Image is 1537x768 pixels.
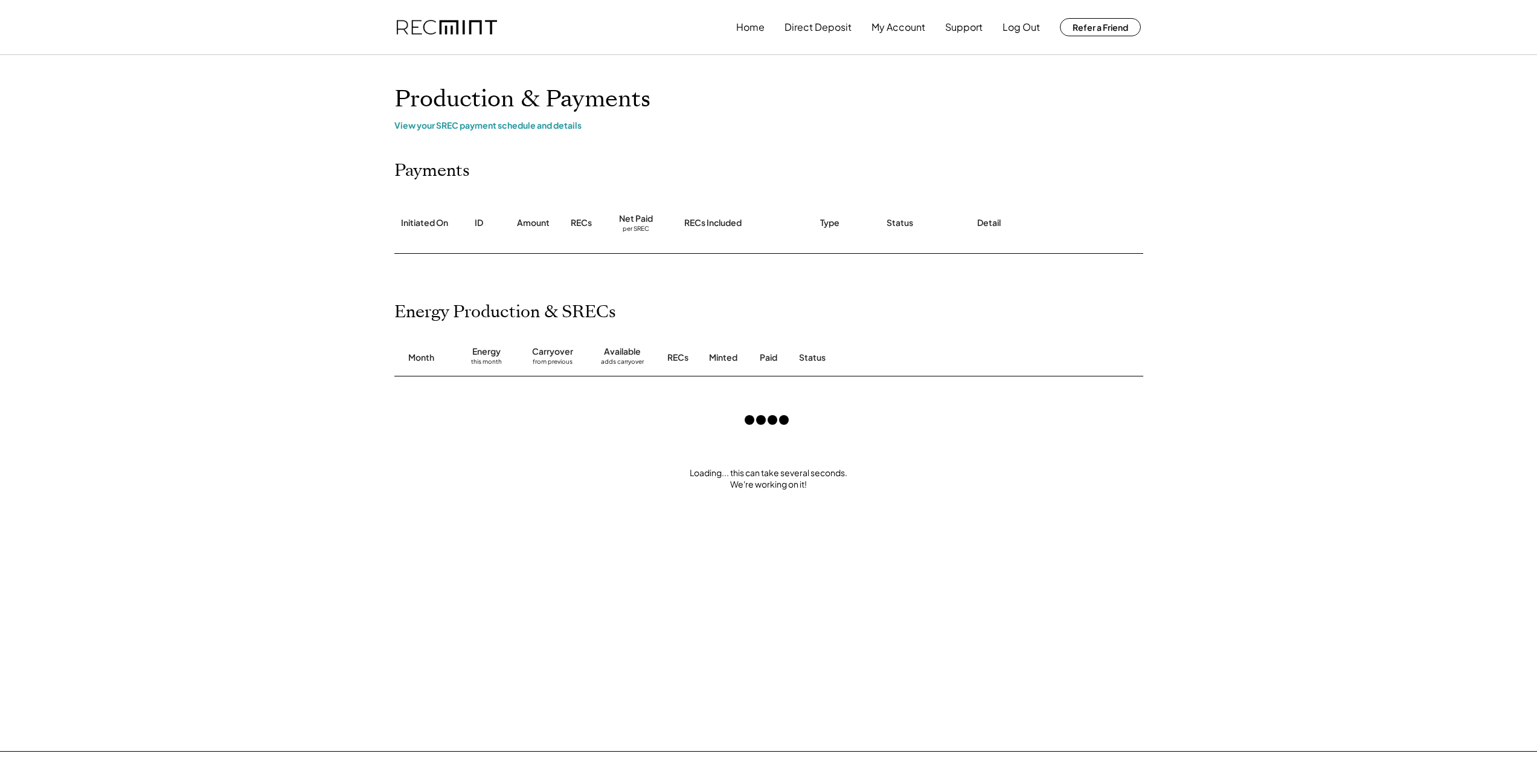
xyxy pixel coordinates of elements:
[760,352,777,364] div: Paid
[623,225,649,234] div: per SREC
[394,120,1143,131] div: View your SREC payment schedule and details
[820,217,839,229] div: Type
[977,217,1001,229] div: Detail
[401,217,448,229] div: Initiated On
[1060,18,1141,36] button: Refer a Friend
[887,217,913,229] div: Status
[571,217,592,229] div: RECs
[667,352,688,364] div: RECs
[619,213,653,225] div: Net Paid
[709,352,737,364] div: Minted
[945,15,983,39] button: Support
[1003,15,1040,39] button: Log Out
[532,346,573,358] div: Carryover
[785,15,852,39] button: Direct Deposit
[475,217,483,229] div: ID
[408,352,434,364] div: Month
[394,302,616,323] h2: Energy Production & SRECs
[684,217,742,229] div: RECs Included
[394,85,1143,114] h1: Production & Payments
[601,358,644,370] div: adds carryover
[736,15,765,39] button: Home
[799,352,1004,364] div: Status
[871,15,925,39] button: My Account
[397,20,497,35] img: recmint-logotype%403x.png
[394,161,470,181] h2: Payments
[604,346,641,358] div: Available
[517,217,550,229] div: Amount
[472,346,501,358] div: Energy
[471,358,502,370] div: this month
[382,467,1155,491] div: Loading... this can take several seconds. We're working on it!
[533,358,573,370] div: from previous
